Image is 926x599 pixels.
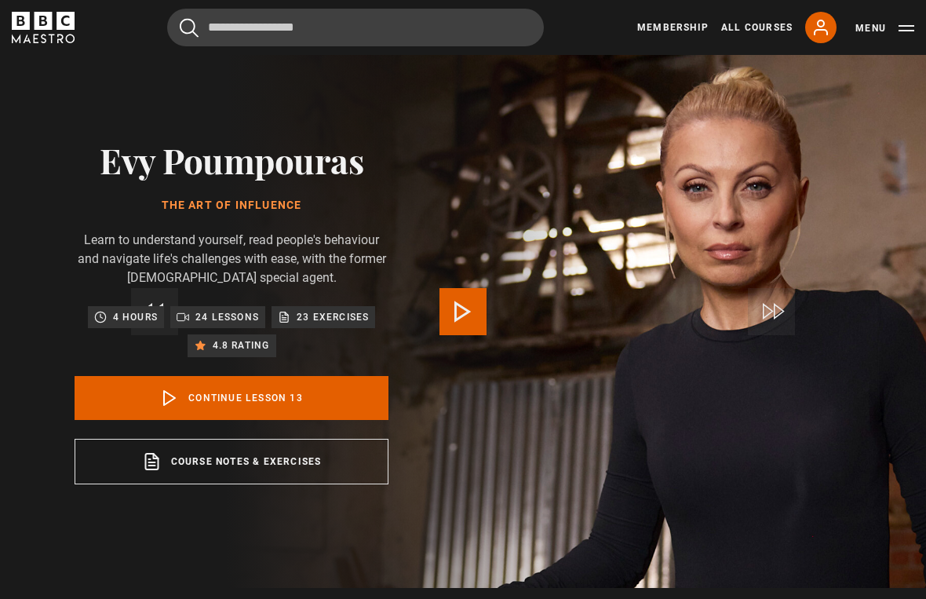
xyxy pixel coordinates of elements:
h1: The Art of Influence [75,199,388,212]
a: Course notes & exercises [75,439,388,484]
input: Search [167,9,544,46]
p: Learn to understand yourself, read people's behaviour and navigate life's challenges with ease, w... [75,231,388,287]
svg: BBC Maestro [12,12,75,43]
a: Membership [637,20,709,35]
h2: Evy Poumpouras [75,140,388,180]
button: Submit the search query [180,18,199,38]
p: 24 lessons [195,309,259,325]
a: Continue lesson 13 [75,376,388,420]
p: 23 exercises [297,309,369,325]
p: 4.8 rating [213,338,270,353]
a: All Courses [721,20,793,35]
button: Toggle navigation [855,20,914,36]
p: 4 hours [113,309,158,325]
